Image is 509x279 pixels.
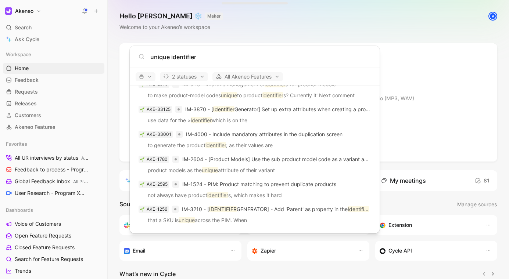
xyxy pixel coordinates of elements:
p: IM-3870 - [ Generator] Set up extra attributes when creating a product or product model to met al... [185,105,371,114]
mark: identifier [262,92,283,98]
a: 🌱AKE-1256IM-3210 - [IDENTIFIERGENERATOR] - Add 'Parent' as property in theIdentifierstructurethat... [133,202,377,227]
span: IM-2604 - [Product Models] Use the sub product model code as a variant axis attribute [182,156,393,162]
mark: unique [202,167,218,173]
button: All Akeneo Features [212,72,283,81]
p: use data for the > which is on the [135,116,374,127]
a: 🌱AKE-1780IM-2604 - [Product Models] Use the sub product model code as a variant axis attributepro... [133,152,377,177]
p: IM-3210 - [ GENERATOR] - Add 'Parent' as property in the structure [182,205,371,214]
mark: identifier [205,142,226,148]
a: 🌱AKE-2595IM-1524 - PIM: Product matching to prevent duplicate productsnot always have productiden... [133,177,377,202]
mark: unique [221,92,237,98]
img: 🌱 [140,132,144,137]
img: 🌱 [140,157,144,162]
div: AKE-1780 [147,156,168,163]
p: product models as the attribute of their variant [135,166,374,177]
a: 🌱AKE-33125IM-3870 - [IdentifierGenerator] Set up extra attributes when creating a product or prod... [133,102,377,127]
mark: identifier [191,117,212,123]
img: 🌱 [140,182,144,186]
input: Type a command or search anything [150,52,371,61]
button: 2 statuses [160,72,208,81]
span: IM-4000 - Include mandatory attributes in the duplication screen [186,131,343,137]
p: to generate the product , as their values are [135,141,374,152]
span: 2 statuses [163,72,205,81]
img: 🌱 [140,207,144,211]
img: 🌱 [140,107,144,112]
span: All Akeneo Features [216,72,280,81]
p: that a SKU is across the PIM. When [135,216,374,227]
a: 🌱AKE-33001IM-4000 - Include mandatory attributes in the duplication screento generate the product... [133,127,377,152]
a: 🌱AKE-2975IM-949 - Improve management ofidentifiers for product modelsto make product-model codesu... [133,77,377,102]
mark: Identifier [348,206,369,212]
p: not always have product s, which makes it hard [135,191,374,202]
mark: Identifier [213,106,234,112]
mark: unique [179,217,195,223]
div: AKE-2595 [147,181,168,188]
div: AKE-1256 [147,206,167,213]
mark: IDENTIFIER [209,206,237,212]
span: IM-1524 - PIM: Product matching to prevent duplicate products [182,181,336,187]
div: AKE-33001 [147,131,171,138]
div: AKE-33125 [147,106,171,113]
p: to make product-model codes to product s? Currently it' Next comment [135,91,374,102]
mark: identifier [207,192,228,198]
